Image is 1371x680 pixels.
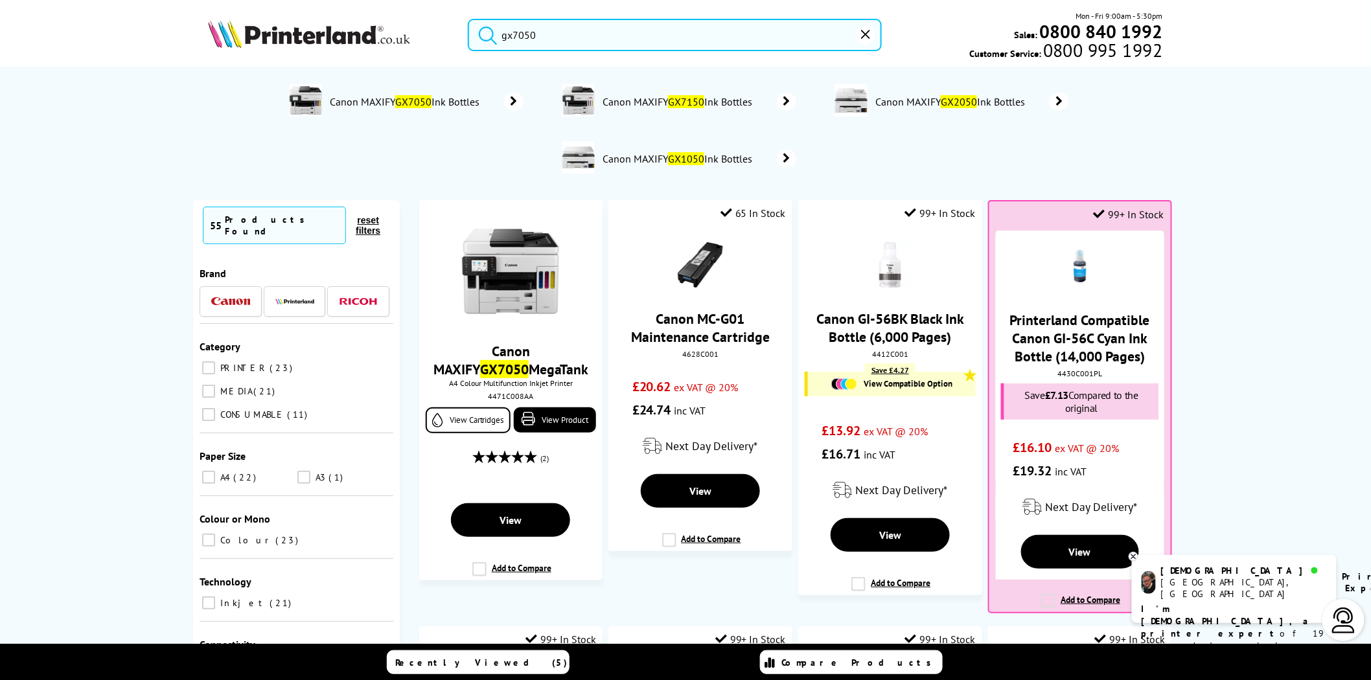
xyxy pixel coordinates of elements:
img: user-headset-light.svg [1331,607,1357,633]
span: 23 [270,362,295,374]
span: Mon - Fri 9:00am - 5:30pm [1076,10,1163,22]
span: Technology [200,575,251,588]
mark: GX7150 [668,95,704,108]
div: 4412C001 [808,349,972,359]
img: Canon [211,297,250,306]
div: Save £4.27 [865,363,916,377]
span: View [689,484,711,497]
span: Inkjet [217,597,268,609]
span: Compare Products [781,657,938,668]
span: ex VAT @ 20% [1055,442,1119,455]
span: £16.10 [1013,439,1052,456]
img: chris-livechat.png [1142,571,1156,594]
img: Canon-GI-56BK-Black-Ink-Small.gif [868,242,913,288]
span: ex VAT @ 20% [864,425,928,438]
span: Connectivity [200,638,255,651]
span: A3 [312,471,327,483]
span: 21 [253,385,278,397]
span: Canon MAXIFY Ink Bottles [601,152,757,165]
input: Colour 23 [202,534,215,547]
div: 4430C001PL [999,368,1160,378]
span: Sales: [1015,28,1038,41]
span: Paper Size [200,449,246,462]
input: Search product [468,19,882,51]
span: £13.92 [822,422,861,439]
div: [DEMOGRAPHIC_DATA] [1161,565,1326,576]
span: MEDIA [217,385,252,397]
mark: GX7050 [480,360,529,378]
a: Canon MC-G01 Maintenance Cartridge [631,310,770,346]
span: Colour or Mono [200,512,270,525]
a: Canon MAXIFYGX2050Ink Bottles [874,84,1069,119]
a: Canon MAXIFYGX7050MegaTank [433,342,588,378]
span: 11 [287,409,310,420]
span: inc VAT [1055,465,1087,478]
div: 65 In Stock [720,207,786,220]
input: MEDIA 21 [202,385,215,398]
input: A4 22 [202,471,215,484]
div: Products Found [225,214,339,237]
div: 99+ In Stock [1095,633,1166,646]
span: £19.32 [1013,462,1052,479]
span: View Compatible Option [864,378,952,389]
input: PRINTER 23 [202,361,215,374]
span: 21 [270,597,294,609]
label: Add to Compare [662,533,741,558]
img: GX1050-deptimage.jpg [562,141,595,174]
b: I'm [DEMOGRAPHIC_DATA], a printer expert [1142,603,1313,639]
div: modal_delivery [805,472,975,508]
a: Canon MAXIFYGX7150Ink Bottles [601,84,796,119]
input: CONSUMABLE 11 [202,408,215,421]
a: Canon MAXIFYGX7050Ink Bottles [328,84,524,119]
span: Brand [200,267,226,280]
span: 22 [233,471,259,483]
span: Colour [217,534,274,546]
span: Canon MAXIFY Ink Bottles [328,95,485,108]
span: View [1069,545,1091,558]
div: modal_delivery [996,489,1164,525]
p: of 19 years! I can help you choose the right product [1142,603,1327,677]
span: View [500,514,522,527]
img: Canon-MC-G01-Small.gif [678,242,723,288]
img: 6880C032-deptimage.jpg [562,84,595,117]
span: A4 [217,471,232,483]
span: A4 Colour Multifunction Inkjet Printer [426,378,596,388]
span: 55 [210,219,222,232]
a: Canon GI-56BK Black Ink Bottle (6,000 Pages) [816,310,964,346]
mark: GX1050 [668,152,704,165]
span: 0800 995 1992 [1041,44,1162,56]
mark: GX7050 [395,95,432,108]
span: £24.74 [632,402,671,418]
img: GX2050-deptimage.jpg [835,84,868,117]
div: 99+ In Stock [715,633,786,646]
mark: GX2050 [941,95,977,108]
div: 4628C001 [618,349,782,359]
a: View Product [514,407,596,433]
span: View [879,528,901,541]
div: 99+ In Stock [905,207,976,220]
span: Category [200,340,240,353]
img: comp-canon-gi-56-cyan-small.png [1057,244,1103,289]
div: Save Compared to the original [1001,383,1158,420]
div: 99+ In Stock [525,633,596,646]
span: Next Day Delivery* [1045,499,1137,514]
span: 23 [275,534,301,546]
div: 99+ In Stock [905,633,976,646]
img: Cartridges [831,378,857,390]
span: CONSUMABLE [217,409,286,420]
span: Customer Service: [969,44,1162,60]
div: 4471C008AA [429,391,593,401]
a: Recently Viewed (5) [387,650,570,674]
img: Printerland [275,298,314,304]
a: View Compatible Option [814,378,969,390]
div: 99+ In Stock [1094,208,1164,221]
a: View [1021,535,1139,569]
input: Inkjet 21 [202,596,215,609]
a: Printerland Compatible Canon GI-56C Cyan Ink Bottle (14,000 Pages) [1010,311,1150,365]
img: Canon-GX7050-Front-Small.jpg [462,223,559,320]
span: 1 [328,471,346,483]
span: Next Day Delivery* [666,438,758,453]
span: Next Day Delivery* [855,482,947,497]
label: Add to Compare [1041,594,1120,618]
span: Canon MAXIFY Ink Bottles [601,95,757,108]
